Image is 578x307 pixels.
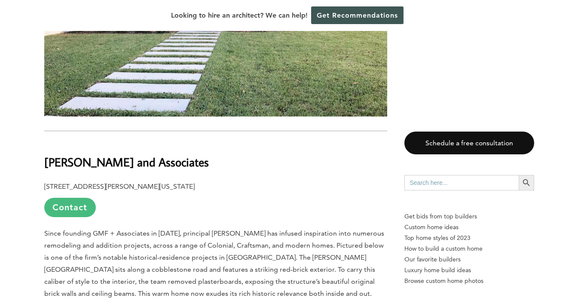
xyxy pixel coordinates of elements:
[404,222,534,233] a: Custom home ideas
[404,132,534,154] a: Schedule a free consultation
[44,182,195,190] b: [STREET_ADDRESS][PERSON_NAME][US_STATE]
[404,265,534,276] a: Luxury home build ideas
[44,229,384,298] span: Since founding GMF + Associates in [DATE], principal [PERSON_NAME] has infused inspiration into n...
[44,198,96,217] a: Contact
[404,211,534,222] p: Get bids from top builders
[404,243,534,254] a: How to build a custom home
[522,178,531,187] svg: Search
[44,154,209,169] b: [PERSON_NAME] and Associates
[404,276,534,286] a: Browse custom home photos
[404,254,534,265] a: Our favorite builders
[413,245,568,297] iframe: Drift Widget Chat Controller
[404,233,534,243] a: Top home styles of 2023
[311,6,404,24] a: Get Recommendations
[404,175,519,190] input: Search here...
